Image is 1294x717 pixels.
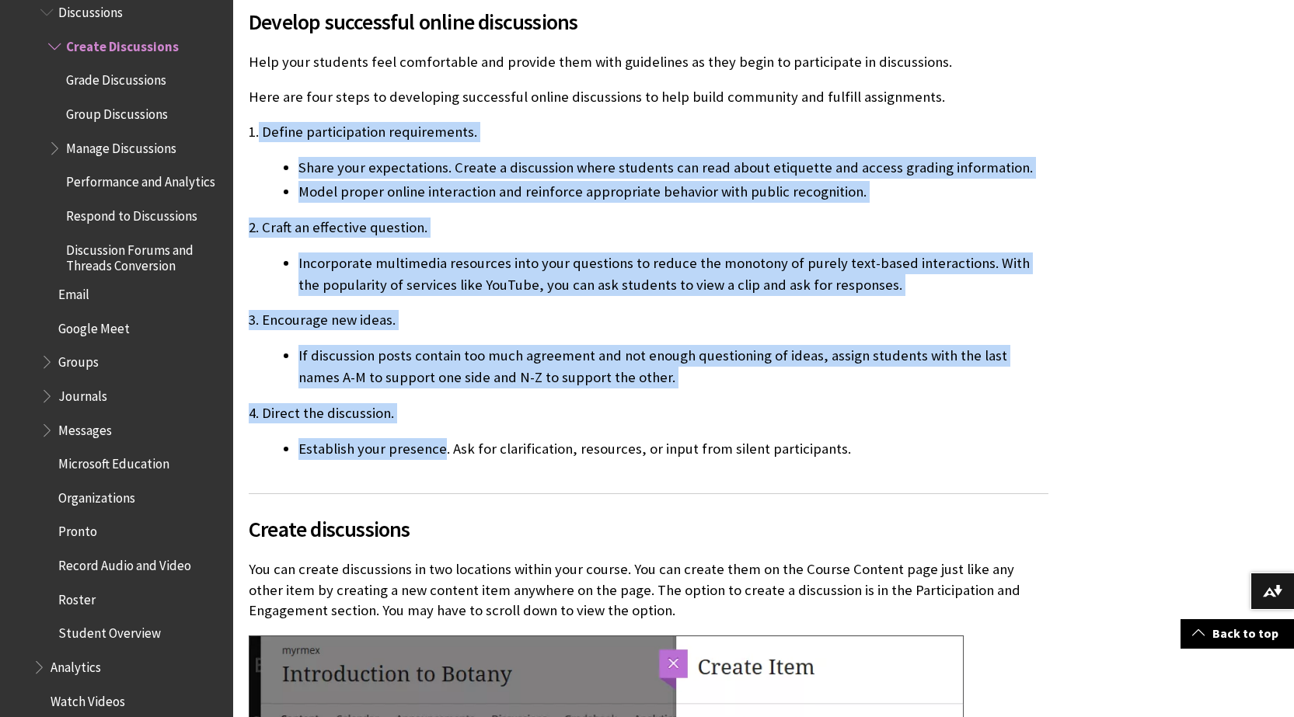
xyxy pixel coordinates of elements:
span: Journals [58,383,107,404]
li: Share your expectations. Create a discussion where students can read about etiquette and access g... [298,157,1048,179]
li: If discussion posts contain too much agreement and not enough questioning of ideas, assign studen... [298,345,1048,388]
span: Roster [58,586,96,607]
span: Performance and Analytics [66,169,215,190]
span: Watch Videos [51,688,125,709]
span: Google Meet [58,315,130,336]
li: Incorporate multimedia resources into your questions to reduce the monotony of purely text-based ... [298,252,1048,296]
span: Respond to Discussions [66,203,197,224]
span: Record Audio and Video [58,552,191,573]
p: You can create discussions in two locations within your course. You can create them on the Course... [249,559,1048,621]
p: Help your students feel comfortable and provide them with guidelines as they begin to participate... [249,52,1048,72]
p: 3. Encourage new ideas. [249,310,1048,330]
span: Manage Discussions [66,135,176,156]
span: Create Discussions [66,33,179,54]
span: Group Discussions [66,101,168,122]
span: Email [58,281,89,302]
span: Develop successful online discussions [249,5,1048,38]
p: 1. Define participation requirements. [249,122,1048,142]
a: Back to top [1181,619,1294,648]
li: Model proper online interaction and reinforce appropriate behavior with public recognition. [298,181,1048,203]
span: Create discussions [249,513,1048,545]
span: Microsoft Education [58,451,169,472]
span: Discussion Forums and Threads Conversion [66,237,222,273]
p: 4. Direct the discussion. [249,403,1048,423]
span: Student Overview [58,621,161,642]
p: 2. Craft an effective question. [249,218,1048,238]
span: Pronto [58,519,97,540]
span: Messages [58,417,112,438]
p: Here are four steps to developing successful online discussions to help build community and fulfi... [249,87,1048,107]
span: Grade Discussions [66,68,166,89]
span: Analytics [51,654,101,675]
span: Organizations [58,485,135,506]
li: Establish your presence. Ask for clarification, resources, or input from silent participants. [298,438,1048,460]
span: Groups [58,349,99,370]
